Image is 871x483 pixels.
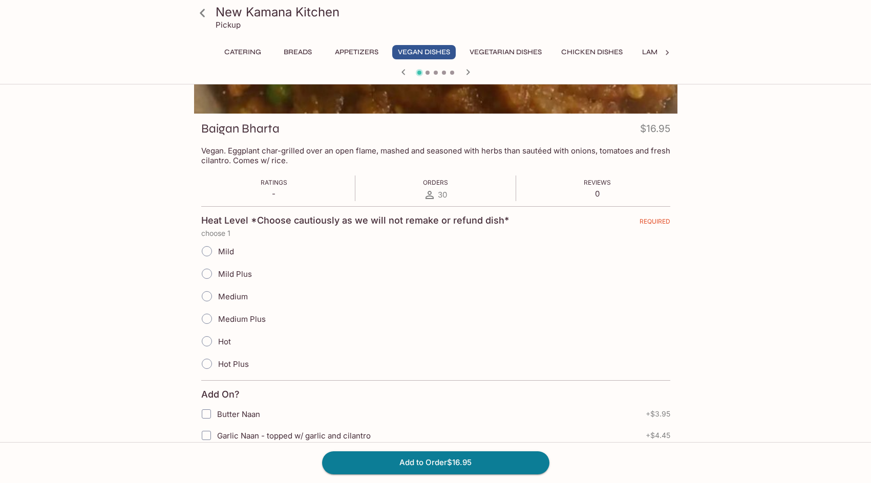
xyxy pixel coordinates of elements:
span: Reviews [584,179,611,186]
button: Breads [275,45,321,59]
button: Chicken Dishes [556,45,628,59]
span: Hot [218,337,231,346]
span: REQUIRED [640,217,670,229]
span: Hot Plus [218,359,249,369]
button: Lamb Dishes [636,45,695,59]
h4: Heat Level *Choose cautiously as we will not remake or refund dish* [201,215,509,226]
span: Medium [218,292,248,301]
span: 30 [438,190,447,200]
span: Mild Plus [218,269,252,279]
p: choose 1 [201,229,670,237]
span: Mild [218,247,234,256]
h4: $16.95 [640,121,670,141]
h4: Add On? [201,389,240,400]
span: + $4.45 [646,431,670,440]
p: Vegan. Eggplant char-grilled over an open flame, mashed and seasoned with herbs than sautéed with... [201,146,670,165]
span: Orders [423,179,448,186]
h3: Baigan Bharta [201,121,280,137]
h3: New Kamana Kitchen [216,4,673,20]
span: + $3.95 [646,410,670,418]
span: Garlic Naan - topped w/ garlic and cilantro [217,431,371,441]
span: Medium Plus [218,314,266,324]
p: Pickup [216,20,241,30]
button: Vegetarian Dishes [464,45,547,59]
p: - [261,189,287,199]
span: Ratings [261,179,287,186]
button: Add to Order$16.95 [322,451,549,474]
span: Butter Naan [217,409,260,419]
p: 0 [584,189,611,199]
button: Catering [219,45,267,59]
button: Vegan Dishes [392,45,456,59]
button: Appetizers [329,45,384,59]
